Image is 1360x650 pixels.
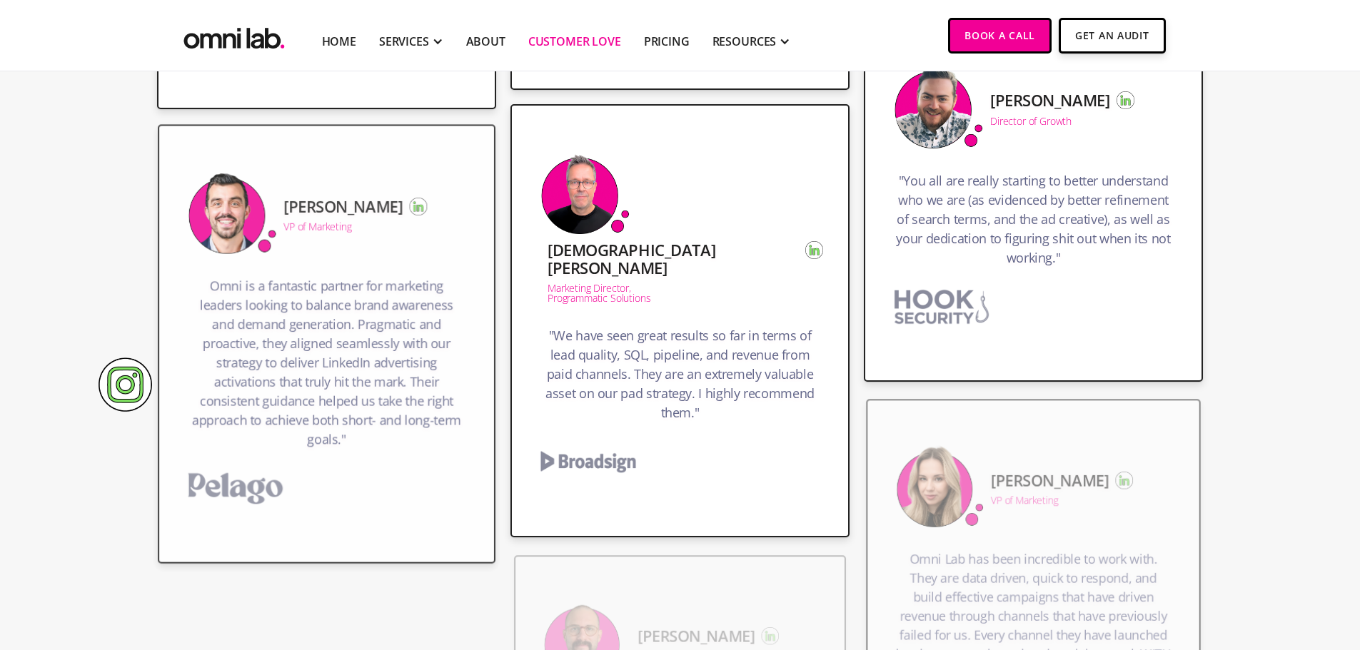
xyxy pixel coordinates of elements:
div: RESOURCES [712,33,777,50]
h5: [PERSON_NAME] [638,627,755,644]
h5: [DEMOGRAPHIC_DATA][PERSON_NAME] [548,241,798,276]
a: Home [322,33,356,50]
a: Get An Audit [1059,18,1165,54]
img: Omni Lab: B2B SaaS Demand Generation Agency [181,18,288,53]
h5: [PERSON_NAME] [283,198,403,215]
div: VP of Marketing [991,496,1058,506]
h3: Omni is a fantastic partner for marketing leaders looking to balance brand awareness and demand g... [188,277,465,457]
a: Pricing [644,33,690,50]
a: About [466,33,505,50]
div: Director of Growth [990,116,1072,126]
a: Customer Love [528,33,621,50]
div: VP of Marketing [283,222,351,232]
a: Book a Call [948,18,1052,54]
a: home [181,18,288,53]
h5: [PERSON_NAME] [990,91,1109,108]
h3: "We have seen great results so far in terms of lead quality, SQL, pipeline, and revenue from paid... [540,326,820,430]
h5: [PERSON_NAME] [991,472,1109,489]
div: Marketing Director, Programmatic Solutions [548,283,690,303]
div: SERVICES [379,33,429,50]
iframe: Chat Widget [1103,484,1360,650]
h3: "You all are really starting to better understand who we are (as evidenced by better refinement o... [894,171,1173,275]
